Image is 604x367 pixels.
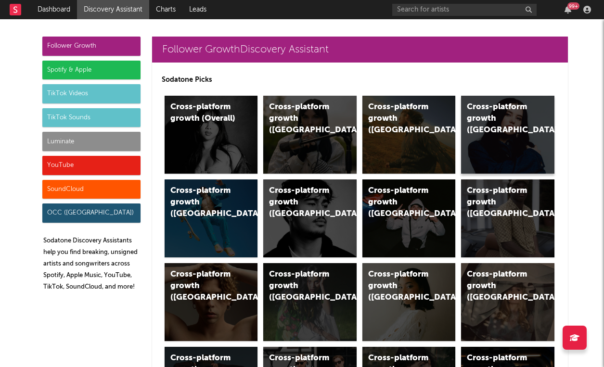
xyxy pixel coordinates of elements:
[170,101,236,125] div: Cross-platform growth (Overall)
[42,132,141,151] div: Luminate
[42,108,141,127] div: TikTok Sounds
[368,269,434,304] div: Cross-platform growth ([GEOGRAPHIC_DATA])
[362,96,456,174] a: Cross-platform growth ([GEOGRAPHIC_DATA])
[42,180,141,199] div: SoundCloud
[567,2,579,10] div: 99 +
[162,74,558,86] p: Sodatone Picks
[467,101,532,136] div: Cross-platform growth ([GEOGRAPHIC_DATA])
[269,101,334,136] div: Cross-platform growth ([GEOGRAPHIC_DATA])
[170,269,236,304] div: Cross-platform growth ([GEOGRAPHIC_DATA])
[170,185,236,220] div: Cross-platform growth ([GEOGRAPHIC_DATA])
[42,61,141,80] div: Spotify & Apple
[42,156,141,175] div: YouTube
[368,101,434,136] div: Cross-platform growth ([GEOGRAPHIC_DATA])
[42,84,141,103] div: TikTok Videos
[263,263,357,341] a: Cross-platform growth ([GEOGRAPHIC_DATA])
[165,263,258,341] a: Cross-platform growth ([GEOGRAPHIC_DATA])
[42,37,141,56] div: Follower Growth
[467,185,532,220] div: Cross-platform growth ([GEOGRAPHIC_DATA])
[263,96,357,174] a: Cross-platform growth ([GEOGRAPHIC_DATA])
[43,235,141,293] p: Sodatone Discovery Assistants help you find breaking, unsigned artists and songwriters across Spo...
[152,37,568,63] a: Follower GrowthDiscovery Assistant
[368,185,434,220] div: Cross-platform growth ([GEOGRAPHIC_DATA]/GSA)
[362,179,456,257] a: Cross-platform growth ([GEOGRAPHIC_DATA]/GSA)
[269,269,334,304] div: Cross-platform growth ([GEOGRAPHIC_DATA])
[467,269,532,304] div: Cross-platform growth ([GEOGRAPHIC_DATA])
[461,263,554,341] a: Cross-platform growth ([GEOGRAPHIC_DATA])
[269,185,334,220] div: Cross-platform growth ([GEOGRAPHIC_DATA])
[263,179,357,257] a: Cross-platform growth ([GEOGRAPHIC_DATA])
[565,6,571,13] button: 99+
[165,179,258,257] a: Cross-platform growth ([GEOGRAPHIC_DATA])
[461,179,554,257] a: Cross-platform growth ([GEOGRAPHIC_DATA])
[42,203,141,223] div: OCC ([GEOGRAPHIC_DATA])
[165,96,258,174] a: Cross-platform growth (Overall)
[392,4,537,16] input: Search for artists
[461,96,554,174] a: Cross-platform growth ([GEOGRAPHIC_DATA])
[362,263,456,341] a: Cross-platform growth ([GEOGRAPHIC_DATA])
